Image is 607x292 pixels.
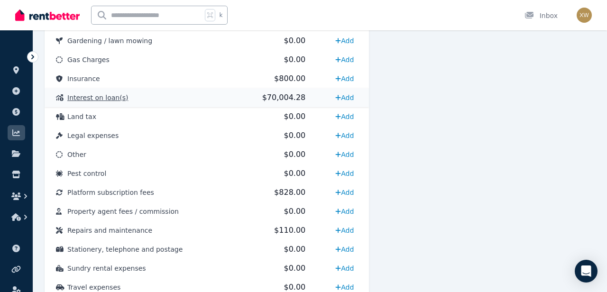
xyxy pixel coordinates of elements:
span: Gardening / lawn mowing [67,37,152,45]
span: $0.00 [284,207,305,216]
span: $110.00 [274,226,305,235]
span: Pest control [67,170,106,177]
span: Gas Charges [67,56,110,64]
a: Add [331,71,358,86]
span: $800.00 [274,74,305,83]
a: Add [331,242,358,257]
span: $0.00 [284,264,305,273]
div: Inbox [524,11,558,20]
a: Add [331,147,358,162]
span: Property agent fees / commission [67,208,179,215]
span: $0.00 [284,131,305,140]
span: Insurance [67,75,100,82]
span: $70,004.28 [262,93,306,102]
span: Land tax [67,113,96,120]
a: Add [331,33,358,48]
img: Xiangyang Wang [577,8,592,23]
span: Stationery, telephone and postage [67,246,183,253]
span: Other [67,151,86,158]
div: Open Intercom Messenger [575,260,598,283]
a: Add [331,223,358,238]
a: Add [331,52,358,67]
span: $0.00 [284,169,305,178]
a: Add [331,261,358,276]
span: k [219,11,222,19]
span: $828.00 [274,188,305,197]
span: Interest on loan(s) [67,94,128,101]
span: Repairs and maintenance [67,227,152,234]
a: Add [331,109,358,124]
a: Add [331,166,358,181]
img: RentBetter [15,8,80,22]
a: Add [331,90,358,105]
a: Add [331,185,358,200]
span: $0.00 [284,245,305,254]
span: $0.00 [284,112,305,121]
a: Add [331,128,358,143]
span: Platform subscription fees [67,189,154,196]
span: Legal expenses [67,132,119,139]
span: Sundry rental expenses [67,265,146,272]
span: $0.00 [284,150,305,159]
span: Travel expenses [67,283,120,291]
span: $0.00 [284,36,305,45]
span: $0.00 [284,283,305,292]
span: $0.00 [284,55,305,64]
a: Add [331,204,358,219]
